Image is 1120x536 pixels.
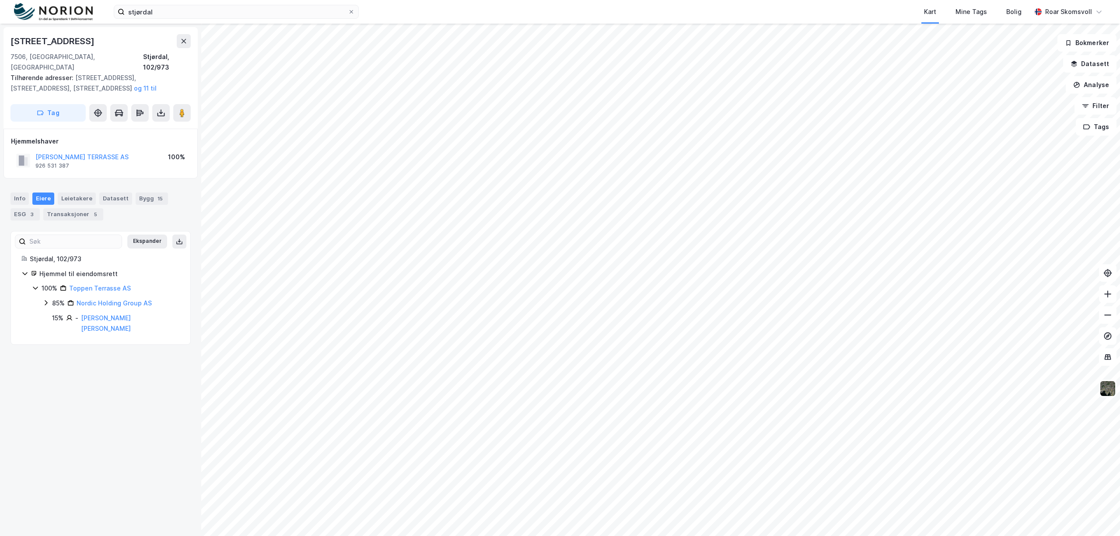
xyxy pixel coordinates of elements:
div: Bolig [1006,7,1022,17]
button: Ekspander [127,235,167,249]
div: ESG [10,208,40,221]
div: 15 [156,194,164,203]
button: Datasett [1063,55,1116,73]
a: [PERSON_NAME] [PERSON_NAME] [81,314,131,332]
iframe: Chat Widget [1076,494,1120,536]
div: Datasett [99,193,132,205]
div: - [75,313,78,323]
div: [STREET_ADDRESS], [STREET_ADDRESS], [STREET_ADDRESS] [10,73,184,94]
div: 5 [91,210,100,219]
div: Leietakere [58,193,96,205]
a: Nordic Holding Group AS [77,299,152,307]
div: 15% [52,313,63,323]
div: 85% [52,298,65,308]
span: Tilhørende adresser: [10,74,75,81]
button: Tag [10,104,86,122]
img: norion-logo.80e7a08dc31c2e691866.png [14,3,93,21]
div: Hjemmel til eiendomsrett [39,269,180,279]
div: Stjørdal, 102/973 [30,254,180,264]
div: Info [10,193,29,205]
button: Tags [1076,118,1116,136]
div: Kart [924,7,936,17]
div: Roar Skomsvoll [1045,7,1092,17]
div: Stjørdal, 102/973 [143,52,191,73]
div: 3 [28,210,36,219]
div: 7506, [GEOGRAPHIC_DATA], [GEOGRAPHIC_DATA] [10,52,143,73]
div: Eiere [32,193,54,205]
div: Transaksjoner [43,208,103,221]
div: Hjemmelshaver [11,136,190,147]
button: Bokmerker [1057,34,1116,52]
div: Mine Tags [955,7,987,17]
button: Analyse [1066,76,1116,94]
a: Toppen Terrasse AS [69,284,131,292]
div: 100% [42,283,57,294]
div: 100% [168,152,185,162]
div: [STREET_ADDRESS] [10,34,96,48]
img: 9k= [1099,380,1116,397]
div: Bygg [136,193,168,205]
button: Filter [1074,97,1116,115]
div: 926 531 387 [35,162,69,169]
input: Søk på adresse, matrikkel, gårdeiere, leietakere eller personer [125,5,348,18]
input: Søk [26,235,122,248]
